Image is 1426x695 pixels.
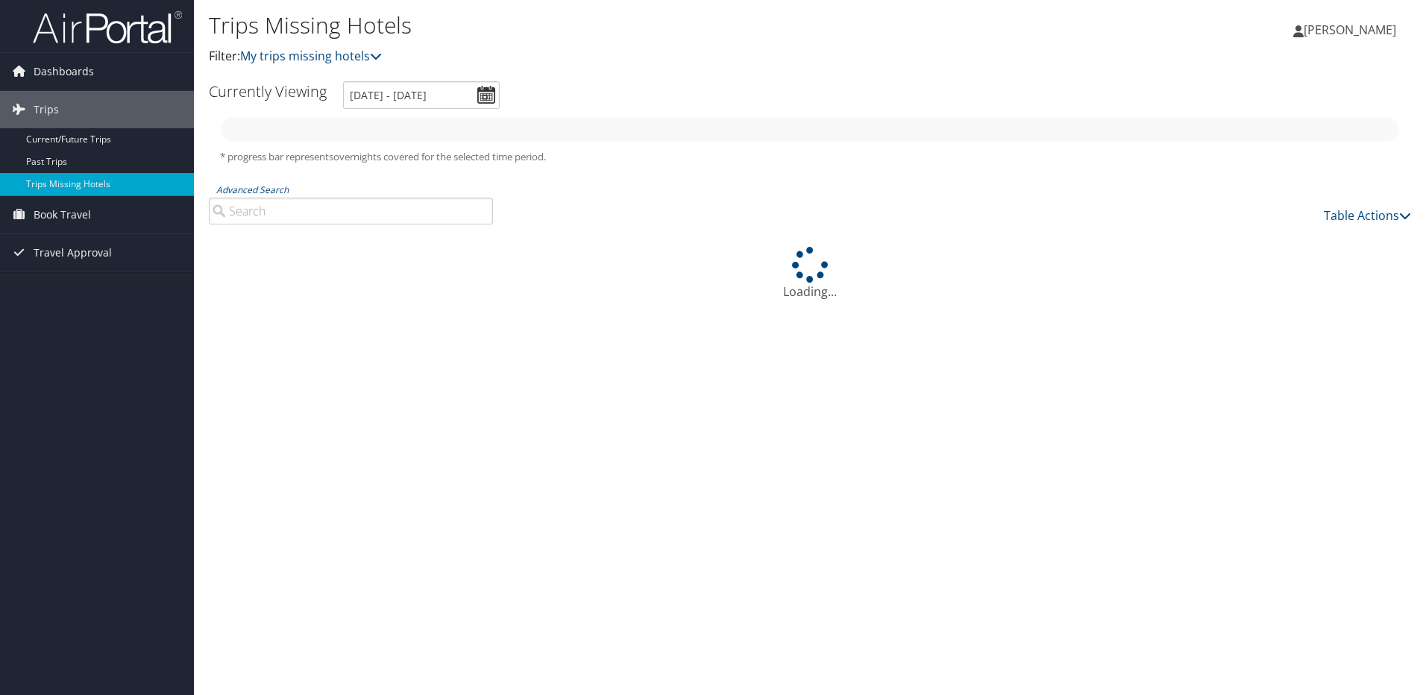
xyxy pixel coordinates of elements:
span: Book Travel [34,196,91,233]
input: [DATE] - [DATE] [343,81,500,109]
span: Trips [34,91,59,128]
div: Loading... [209,247,1411,301]
p: Filter: [209,47,1011,66]
h5: * progress bar represents overnights covered for the selected time period. [220,150,1400,164]
span: [PERSON_NAME] [1304,22,1396,38]
span: Travel Approval [34,234,112,271]
a: Table Actions [1324,207,1411,224]
a: My trips missing hotels [240,48,382,64]
h1: Trips Missing Hotels [209,10,1011,41]
a: [PERSON_NAME] [1293,7,1411,52]
h3: Currently Viewing [209,81,327,101]
a: Advanced Search [216,183,289,196]
span: Dashboards [34,53,94,90]
img: airportal-logo.png [33,10,182,45]
input: Advanced Search [209,198,493,224]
